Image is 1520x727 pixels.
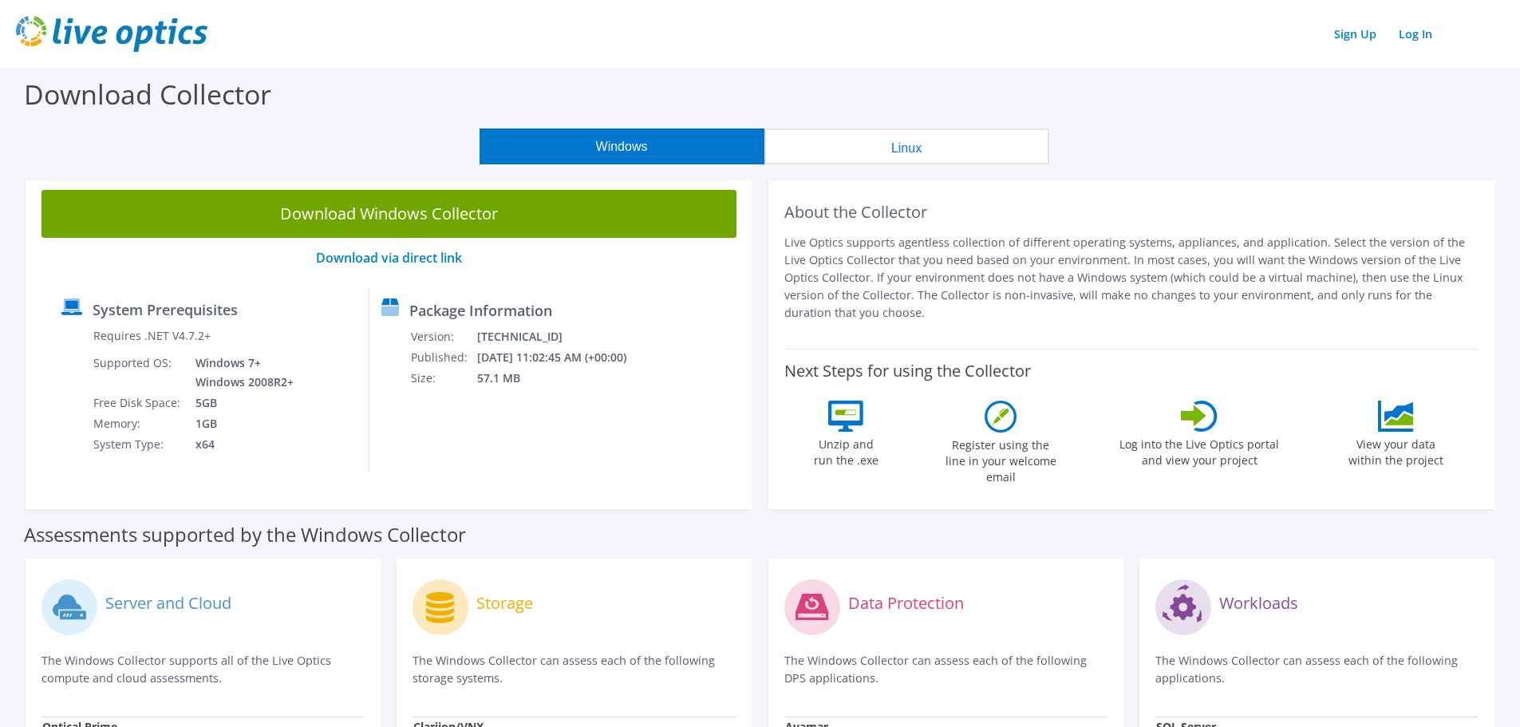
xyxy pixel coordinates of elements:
[24,527,466,543] label: Assessments supported by the Windows Collector
[16,16,207,52] img: live_optics_svg.svg
[93,353,184,393] td: Supported OS:
[1338,432,1453,468] label: View your data within the project
[1119,432,1280,468] label: Log into the Live Optics portal and view your project
[848,595,964,611] label: Data Protection
[184,434,297,455] td: x64
[480,128,764,164] button: Windows
[476,368,648,389] td: 57.1 MB
[41,652,365,687] p: The Windows Collector supports all of the Live Optics compute and cloud assessments.
[784,362,1031,381] label: Next Steps for using the Collector
[1219,595,1298,611] label: Workloads
[1391,22,1440,45] a: Log In
[410,347,476,368] td: Published:
[41,190,736,238] a: Download Windows Collector
[1326,22,1384,45] a: Sign Up
[1155,652,1479,687] p: The Windows Collector can assess each of the following applications.
[24,76,271,113] label: Download Collector
[784,652,1107,687] p: The Windows Collector can assess each of the following DPS applications.
[476,347,648,368] td: [DATE] 11:02:45 AM (+00:00)
[93,328,211,344] label: Requires .NET V4.7.2+
[413,652,736,687] p: The Windows Collector can assess each of the following storage systems.
[93,434,184,455] td: System Type:
[476,326,648,347] td: [TECHNICAL_ID]
[409,302,552,318] label: Package Information
[184,393,297,413] td: 5GB
[410,368,476,389] td: Size:
[93,413,184,434] td: Memory:
[476,595,533,611] label: Storage
[410,326,476,347] td: Version:
[941,433,1060,485] label: Register using the line in your welcome email
[784,203,1479,222] h2: About the Collector
[93,393,184,413] td: Free Disk Space:
[809,432,882,468] label: Unzip and run the .exe
[784,234,1479,322] p: Live Optics supports agentless collection of different operating systems, appliances, and applica...
[105,595,231,611] label: Server and Cloud
[93,302,238,318] label: System Prerequisites
[184,353,297,393] td: Windows 7+ Windows 2008R2+
[764,128,1049,164] button: Linux
[316,249,462,267] a: Download via direct link
[184,413,297,434] td: 1GB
